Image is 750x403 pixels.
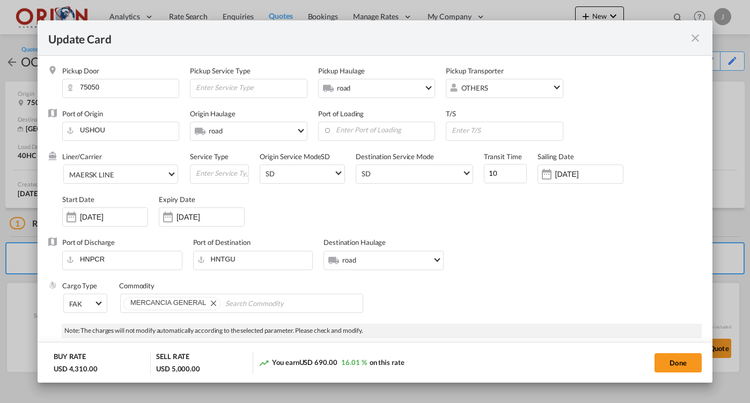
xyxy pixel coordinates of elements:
md-select: Select Liner: MAERSK LINE [63,165,178,184]
label: Destination Service Mode [356,152,434,161]
div: OTHERS [461,84,488,92]
md-icon: icon-close fg-AAA8AD m-0 pointer [689,32,702,44]
img: cargo.png [48,281,57,289]
input: Enter Port of Origin [68,122,179,138]
div: SD [266,169,275,178]
label: Transit Time [484,152,522,161]
input: Enter Port of Loading [323,122,435,138]
label: Sailing Date [538,152,574,161]
input: Select Date [555,170,623,178]
label: Port of Destination [193,238,251,247]
div: USD 4,310.00 [54,364,98,374]
div: MAERSK LINE [69,170,114,179]
label: Expiry Date [159,195,195,204]
div: road [337,84,351,92]
div: SELL RATE [156,352,189,364]
md-chips-wrap: Chips container. Use arrow keys to select chips. [120,294,363,313]
input: Enter Port of Discharge [68,251,182,267]
label: Start Date [62,195,94,204]
label: Commodity [119,281,155,290]
label: Liner/Carrier [62,152,102,161]
label: Origin Service Mode [260,152,321,161]
div: MERCANCIA GENERAL. Press delete to remove this chip. [130,297,208,308]
input: Search Commodity [225,295,323,312]
md-select: Select Destination Haulage: road [341,251,443,268]
input: Pickup Door [68,79,179,95]
label: Port of Origin [62,109,103,118]
label: Pickup Door [62,66,99,75]
div: BUY RATE [54,352,86,364]
input: Enter Service Type [195,79,306,95]
label: Destination Haulage [323,238,386,247]
label: Origin Haulage [190,109,236,118]
div: road [342,256,356,264]
input: 0 [484,164,527,183]
label: Cargo Type [62,281,97,290]
span: MERCANCIA GENERAL [130,298,206,307]
input: Enter T/S [451,122,562,138]
input: Start Date [80,213,148,221]
div: SD [260,152,356,195]
label: Pickup Service Type [190,66,250,75]
span: USD 690.00 [299,358,337,367]
div: FAK [69,300,82,308]
div: road [209,126,223,135]
md-select: Select Pickup Haulage: road [336,79,435,96]
md-select: Select Destination Service Mode: SD [361,165,472,181]
div: SD [362,169,371,178]
div: Update Card [48,31,689,44]
button: Remove MERCANCIA GENERAL [204,297,220,308]
md-select: Select Cargo type: FAK [63,294,107,313]
div: USD 5,000.00 [156,364,200,374]
input: Enter Port of Destination [198,251,313,267]
md-select: Select Origin Service Mode: SD [264,165,344,181]
div: You earn on this rate [259,357,404,369]
label: Port of Discharge [62,238,115,247]
span: 16.01 % [341,358,366,367]
md-icon: icon-trending-up [259,357,269,368]
label: Pickup Haulage [318,66,365,75]
md-select: Pickup Transporter: OTHERS [451,79,562,95]
label: Service Type [190,152,229,161]
label: Pickup Transporter [446,66,503,75]
md-dialog: Update Card Pickup ... [38,20,712,383]
md-select: Select Origin Haulage: road [208,122,306,139]
button: Done [655,353,702,372]
input: Expiry Date [177,213,244,221]
label: T/S [446,109,456,118]
input: Enter Service Type [195,165,248,181]
label: Port of Loading [318,109,364,118]
div: Note: The charges will not modify automatically according to the selected parameter. Please check... [62,324,702,338]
